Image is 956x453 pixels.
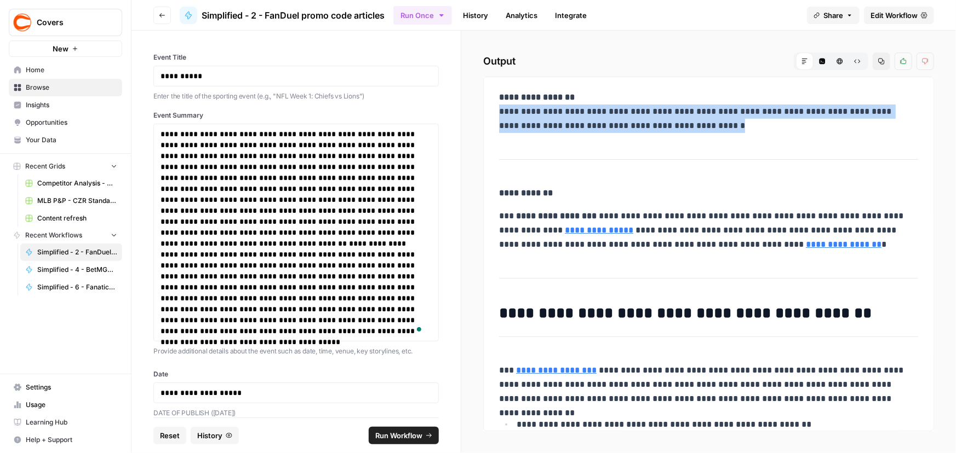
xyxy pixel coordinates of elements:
button: New [9,40,122,57]
a: Edit Workflow [864,7,934,24]
button: Run Once [393,6,452,25]
span: Insights [26,100,117,110]
span: MLB P&P - CZR Standard (Production) Grid [37,196,117,206]
span: Opportunities [26,118,117,127]
span: Your Data [26,135,117,145]
span: Recent Grids [25,161,65,171]
a: Insights [9,96,122,114]
a: Opportunities [9,114,122,131]
div: To enrich screen reader interactions, please activate Accessibility in Grammarly extension settings [161,129,432,336]
a: Usage [9,396,122,414]
span: Simplified - 4 - BetMGM bonus code articles [37,265,117,275]
span: Home [26,65,117,75]
button: Recent Grids [9,158,122,175]
button: Run Workflow [369,427,439,444]
img: Covers Logo [13,13,32,32]
button: Share [807,7,860,24]
a: Settings [9,379,122,396]
label: Event Summary [153,111,439,120]
span: Learning Hub [26,417,117,427]
h2: Output [483,53,934,70]
span: Recent Workflows [25,230,82,240]
span: Simplified - 2 - FanDuel promo code articles [202,9,385,22]
a: Analytics [499,7,544,24]
span: Content refresh [37,213,117,223]
span: Edit Workflow [871,10,918,21]
span: Settings [26,382,117,392]
button: Reset [153,427,186,444]
span: Simplified - 6 - Fanatics Sportsbook promo articles [37,282,117,292]
span: Help + Support [26,435,117,445]
a: Simplified - 2 - FanDuel promo code articles [20,243,122,261]
a: Competitor Analysis - URL Specific Grid [20,175,122,192]
button: Recent Workflows [9,227,122,243]
p: Enter the title of the sporting event (e.g., "NFL Week 1: Chiefs vs Lions") [153,91,439,102]
a: Content refresh [20,210,122,227]
a: Home [9,61,122,79]
a: Simplified - 6 - Fanatics Sportsbook promo articles [20,278,122,296]
span: Browse [26,83,117,92]
label: Event Title [153,53,439,62]
span: Run Workflow [375,430,422,441]
a: Integrate [548,7,593,24]
a: History [456,7,495,24]
a: Simplified - 4 - BetMGM bonus code articles [20,261,122,278]
p: DATE OF PUBLISH ([DATE]) [153,408,439,419]
span: Usage [26,400,117,410]
p: Provide additional details about the event such as date, time, venue, key storylines, etc. [153,346,439,357]
span: History [197,430,222,441]
span: Competitor Analysis - URL Specific Grid [37,178,117,188]
span: Simplified - 2 - FanDuel promo code articles [37,247,117,257]
a: Browse [9,79,122,96]
a: Learning Hub [9,414,122,431]
span: New [53,43,68,54]
span: Share [823,10,843,21]
a: Your Data [9,131,122,149]
button: History [191,427,239,444]
button: Workspace: Covers [9,9,122,36]
button: Help + Support [9,431,122,449]
span: Reset [160,430,180,441]
a: MLB P&P - CZR Standard (Production) Grid [20,192,122,210]
label: Date [153,369,439,379]
span: Covers [37,17,103,28]
a: Simplified - 2 - FanDuel promo code articles [180,7,385,24]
